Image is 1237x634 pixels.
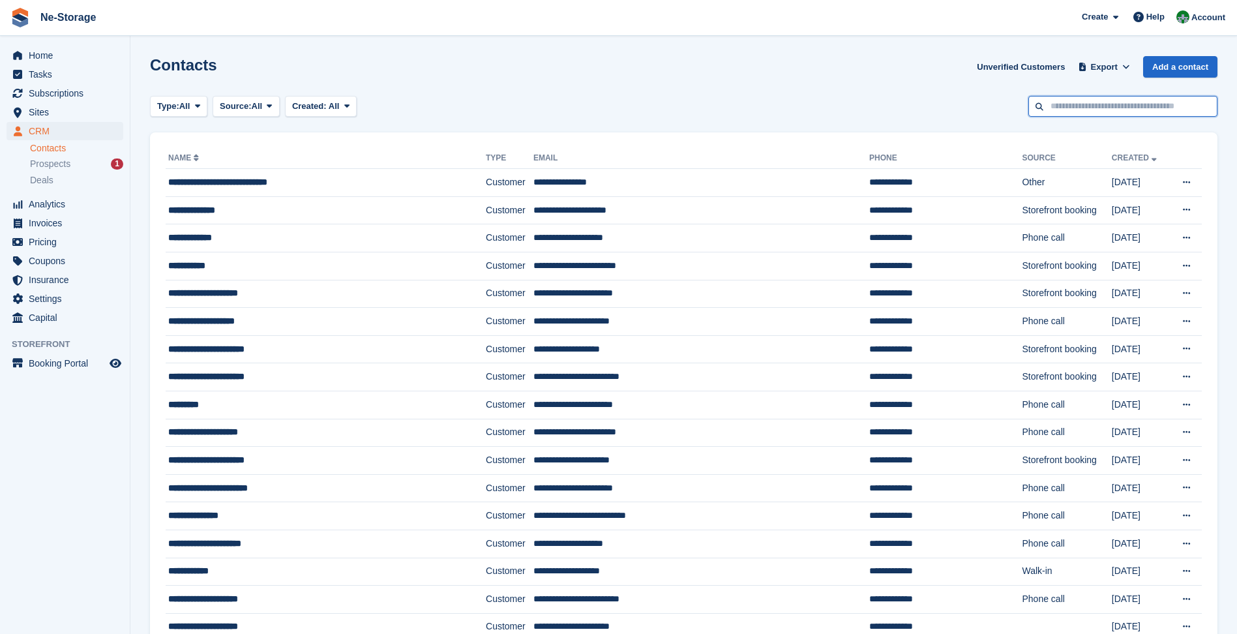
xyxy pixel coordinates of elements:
[1112,153,1159,162] a: Created
[1143,56,1217,78] a: Add a contact
[1112,586,1169,614] td: [DATE]
[29,252,107,270] span: Coupons
[1022,474,1111,502] td: Phone call
[1075,56,1133,78] button: Export
[1022,196,1111,224] td: Storefront booking
[486,280,533,308] td: Customer
[292,101,327,111] span: Created:
[1082,10,1108,23] span: Create
[486,169,533,197] td: Customer
[1112,447,1169,475] td: [DATE]
[1112,308,1169,336] td: [DATE]
[30,174,53,187] span: Deals
[486,586,533,614] td: Customer
[29,65,107,83] span: Tasks
[1022,224,1111,252] td: Phone call
[486,363,533,391] td: Customer
[533,148,869,169] th: Email
[486,391,533,419] td: Customer
[108,355,123,371] a: Preview store
[486,224,533,252] td: Customer
[7,84,123,102] a: menu
[486,474,533,502] td: Customer
[1022,169,1111,197] td: Other
[213,96,280,117] button: Source: All
[157,100,179,113] span: Type:
[285,96,357,117] button: Created: All
[7,65,123,83] a: menu
[168,153,201,162] a: Name
[7,309,123,327] a: menu
[29,84,107,102] span: Subscriptions
[29,195,107,213] span: Analytics
[486,558,533,586] td: Customer
[30,142,123,155] a: Contacts
[1022,447,1111,475] td: Storefront booking
[1112,280,1169,308] td: [DATE]
[30,174,123,187] a: Deals
[486,447,533,475] td: Customer
[1022,530,1111,558] td: Phone call
[7,46,123,65] a: menu
[329,101,340,111] span: All
[252,100,263,113] span: All
[1112,558,1169,586] td: [DATE]
[486,530,533,558] td: Customer
[486,148,533,169] th: Type
[7,354,123,372] a: menu
[486,308,533,336] td: Customer
[486,502,533,530] td: Customer
[7,103,123,121] a: menu
[29,354,107,372] span: Booking Portal
[30,158,70,170] span: Prospects
[1112,530,1169,558] td: [DATE]
[30,157,123,171] a: Prospects 1
[486,335,533,363] td: Customer
[1112,335,1169,363] td: [DATE]
[29,309,107,327] span: Capital
[1022,502,1111,530] td: Phone call
[220,100,251,113] span: Source:
[1022,308,1111,336] td: Phone call
[7,214,123,232] a: menu
[29,290,107,308] span: Settings
[1112,169,1169,197] td: [DATE]
[29,103,107,121] span: Sites
[486,196,533,224] td: Customer
[1146,10,1165,23] span: Help
[486,252,533,280] td: Customer
[111,158,123,170] div: 1
[7,252,123,270] a: menu
[1176,10,1189,23] img: Charlotte Nesbitt
[7,233,123,251] a: menu
[7,290,123,308] a: menu
[1022,335,1111,363] td: Storefront booking
[1022,252,1111,280] td: Storefront booking
[1112,224,1169,252] td: [DATE]
[150,96,207,117] button: Type: All
[972,56,1070,78] a: Unverified Customers
[1112,252,1169,280] td: [DATE]
[29,122,107,140] span: CRM
[1191,11,1225,24] span: Account
[7,122,123,140] a: menu
[179,100,190,113] span: All
[1112,363,1169,391] td: [DATE]
[1112,474,1169,502] td: [DATE]
[1022,558,1111,586] td: Walk-in
[1091,61,1118,74] span: Export
[1022,148,1111,169] th: Source
[7,271,123,289] a: menu
[1022,391,1111,419] td: Phone call
[1022,419,1111,447] td: Phone call
[29,46,107,65] span: Home
[1112,391,1169,419] td: [DATE]
[29,233,107,251] span: Pricing
[35,7,101,28] a: Ne-Storage
[869,148,1022,169] th: Phone
[12,338,130,351] span: Storefront
[10,8,30,27] img: stora-icon-8386f47178a22dfd0bd8f6a31ec36ba5ce8667c1dd55bd0f319d3a0aa187defe.svg
[150,56,217,74] h1: Contacts
[486,419,533,447] td: Customer
[1022,280,1111,308] td: Storefront booking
